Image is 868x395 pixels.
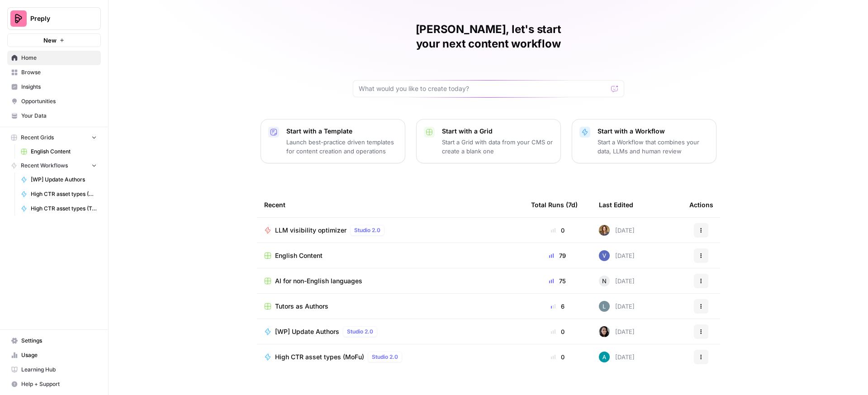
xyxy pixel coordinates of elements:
span: Your Data [21,112,97,120]
a: High CTR asset types (MoFu) [17,187,101,201]
a: [WP] Update AuthorsStudio 2.0 [264,326,517,337]
span: Recent Workflows [21,162,68,170]
span: Settings [21,337,97,345]
p: Start a Workflow that combines your data, LLMs and human review [598,138,709,156]
p: Launch best-practice driven templates for content creation and operations [286,138,398,156]
h1: [PERSON_NAME], let's start your next content workflow [353,22,624,51]
span: Help + Support [21,380,97,388]
span: Recent Grids [21,133,54,142]
span: N [602,276,607,286]
span: Home [21,54,97,62]
span: Studio 2.0 [347,328,373,336]
span: [WP] Update Authors [275,327,339,336]
div: [DATE] [599,250,635,261]
div: 75 [531,276,584,286]
div: [DATE] [599,326,635,337]
span: Learning Hub [21,366,97,374]
p: Start with a Workflow [598,127,709,136]
span: Insights [21,83,97,91]
a: Your Data [7,109,101,123]
input: What would you like to create today? [359,84,607,93]
a: Home [7,51,101,65]
button: Start with a TemplateLaunch best-practice driven templates for content creation and operations [261,119,405,163]
span: High CTR asset types (ToFu) [31,205,97,213]
div: 6 [531,302,584,311]
img: ezwwa2352ulo23wb7k9xg7b02c5f [599,225,610,236]
span: High CTR asset types (MoFu) [275,352,364,362]
a: English Content [264,251,517,260]
a: [WP] Update Authors [17,172,101,187]
p: Start with a Grid [442,127,553,136]
span: English Content [31,148,97,156]
span: Studio 2.0 [372,353,398,361]
p: Start with a Template [286,127,398,136]
span: Browse [21,68,97,76]
a: AI for non-English languages [264,276,517,286]
a: English Content [17,144,101,159]
div: 79 [531,251,584,260]
div: [DATE] [599,276,635,286]
div: [DATE] [599,225,635,236]
span: Studio 2.0 [354,226,380,234]
img: 48p1dlxc26vy6gc5e5xg6nwbe9bs [599,352,610,362]
a: High CTR asset types (MoFu)Studio 2.0 [264,352,517,362]
button: Recent Grids [7,131,101,144]
span: Tutors as Authors [275,302,328,311]
a: Browse [7,65,101,80]
span: Usage [21,351,97,359]
img: 0od0somutai3rosqwdkhgswflu93 [599,326,610,337]
p: Start a Grid with data from your CMS or create a blank one [442,138,553,156]
img: a7rrxm5wz29u8zxbh4kkc1rcm4rd [599,250,610,261]
span: New [43,36,57,45]
a: High CTR asset types (ToFu) [17,201,101,216]
div: Recent [264,192,517,217]
span: High CTR asset types (MoFu) [31,190,97,198]
div: [DATE] [599,301,635,312]
div: [DATE] [599,352,635,362]
div: Total Runs (7d) [531,192,578,217]
img: Preply Logo [10,10,27,27]
div: 0 [531,327,584,336]
button: Help + Support [7,377,101,391]
a: Learning Hub [7,362,101,377]
span: Preply [30,14,85,23]
button: New [7,33,101,47]
div: 0 [531,226,584,235]
a: Tutors as Authors [264,302,517,311]
a: Usage [7,348,101,362]
a: LLM visibility optimizerStudio 2.0 [264,225,517,236]
button: Workspace: Preply [7,7,101,30]
img: lv9aeu8m5xbjlu53qhb6bdsmtbjy [599,301,610,312]
div: 0 [531,352,584,362]
div: Last Edited [599,192,633,217]
span: English Content [275,251,323,260]
span: [WP] Update Authors [31,176,97,184]
div: Actions [689,192,713,217]
a: Settings [7,333,101,348]
span: AI for non-English languages [275,276,362,286]
button: Start with a GridStart a Grid with data from your CMS or create a blank one [416,119,561,163]
button: Start with a WorkflowStart a Workflow that combines your data, LLMs and human review [572,119,716,163]
a: Opportunities [7,94,101,109]
span: LLM visibility optimizer [275,226,346,235]
button: Recent Workflows [7,159,101,172]
span: Opportunities [21,97,97,105]
a: Insights [7,80,101,94]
